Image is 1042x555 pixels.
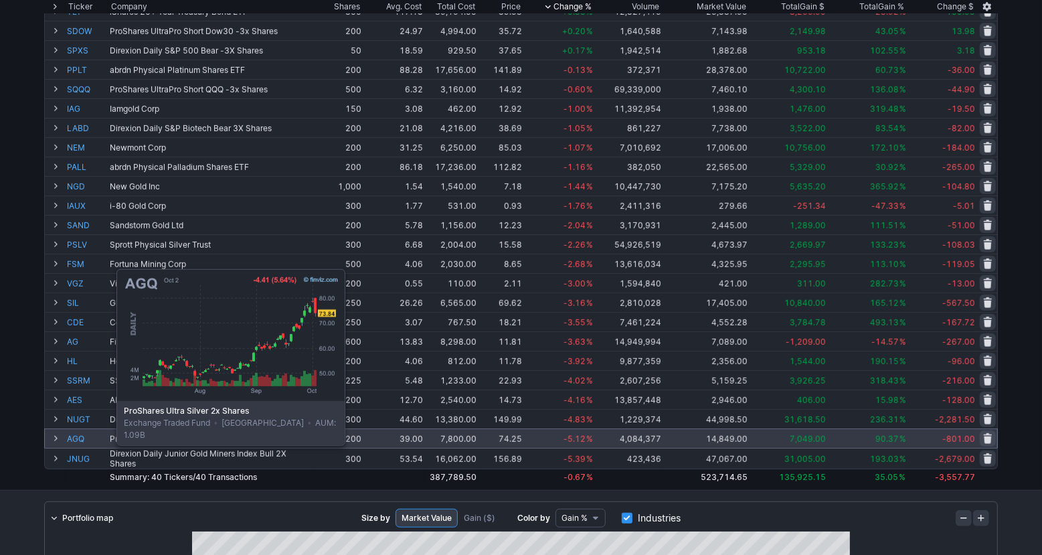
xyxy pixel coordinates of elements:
td: 1.77 [363,195,424,215]
img: chart.ashx [122,275,339,396]
td: 4,216.00 [424,118,478,137]
td: 7,460.10 [663,79,749,98]
td: 2,946.00 [663,390,749,409]
td: 18.21 [478,312,523,331]
span: -3.92 [563,356,586,366]
a: AES [67,390,107,409]
a: AG [67,332,107,351]
td: 0.55 [363,273,424,293]
td: 2,540.00 [424,390,478,409]
span: % [586,298,593,308]
span: % [586,104,593,114]
td: 7,461,224 [594,312,663,331]
span: 953.18 [797,46,826,56]
td: 44.60 [363,409,424,428]
td: 1,000 [315,176,363,195]
td: 28,378.00 [663,60,749,79]
span: % [586,26,593,36]
span: -2.68 [563,259,586,269]
td: 300 [315,195,363,215]
td: 18.59 [363,40,424,60]
td: 112.82 [478,157,523,176]
td: 86.18 [363,157,424,176]
span: % [586,65,593,75]
td: 4,552.28 [663,312,749,331]
span: -3.16 [563,298,586,308]
a: SAND [67,216,107,234]
span: -167.72 [942,317,975,327]
span: % [899,46,906,56]
span: % [586,162,593,172]
td: 1,640,588 [594,21,663,40]
td: 4.06 [363,351,424,370]
span: 60.73 [875,65,899,75]
span: -4.02 [563,376,586,386]
span: 3,784.78 [790,317,826,327]
span: 3,926.25 [790,376,826,386]
span: % [586,143,593,153]
span: % [899,143,906,153]
span: 10,840.00 [784,298,826,308]
span: 282.73 [870,279,899,289]
div: New Gold Inc [110,181,313,191]
span: % [899,201,906,211]
td: 3,170,931 [594,215,663,234]
div: Iamgold Corp [110,104,313,114]
span: -13.00 [948,279,975,289]
a: PALL [67,157,107,176]
td: 300 [315,234,363,254]
a: VGZ [67,274,107,293]
td: 531.00 [424,195,478,215]
span: +0.17 [562,46,586,56]
button: Data type [555,509,606,528]
span: % [586,414,593,424]
span: 10,756.00 [784,143,826,153]
td: 10,447,730 [594,176,663,195]
span: % [586,259,593,269]
td: 69.62 [478,293,523,312]
span: -265.00 [942,162,975,172]
td: 2,445.00 [663,215,749,234]
a: LABD [67,118,107,137]
div: Sandstorm Gold Ltd [110,220,313,230]
span: 318.43 [870,376,899,386]
td: 200 [315,215,363,234]
span: 3,522.00 [790,123,826,133]
td: 13,380.00 [424,409,478,428]
td: 12.92 [478,98,523,118]
span: % [899,220,906,230]
td: 1,229,374 [594,409,663,428]
td: 861,227 [594,118,663,137]
a: Portfolio map [45,509,118,528]
span: % [899,162,906,172]
a: AGQ [67,429,107,448]
td: 7,175.20 [663,176,749,195]
td: 17,405.00 [663,293,749,312]
a: PSLV [67,235,107,254]
td: 1,156.00 [424,215,478,234]
span: % [899,84,906,94]
td: 69,339,000 [594,79,663,98]
td: 5.48 [363,370,424,390]
div: ProShares UltraPro Short QQQ -3x Shares [110,84,313,94]
td: 13,857,448 [594,390,663,409]
td: 4,325.95 [663,254,749,273]
td: 500 [315,254,363,273]
div: First Majestic Silver Corporation [110,337,313,347]
span: % [899,279,906,289]
td: 38.69 [478,118,523,137]
label: Industries [622,509,681,528]
div: Direxion Daily Gold Miners Index Bull 2X Shares [110,414,313,424]
td: 279.66 [663,195,749,215]
a: NUGT [67,410,107,428]
span: % [586,395,593,405]
span: 1,544.00 [790,356,826,366]
span: % [586,84,593,94]
span: -96.00 [948,356,975,366]
span: -251.34 [793,201,826,211]
div: Newmont Corp [110,143,313,153]
td: 7,143.98 [663,21,749,40]
span: % [899,259,906,269]
span: % [586,220,593,230]
span: % [586,376,593,386]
